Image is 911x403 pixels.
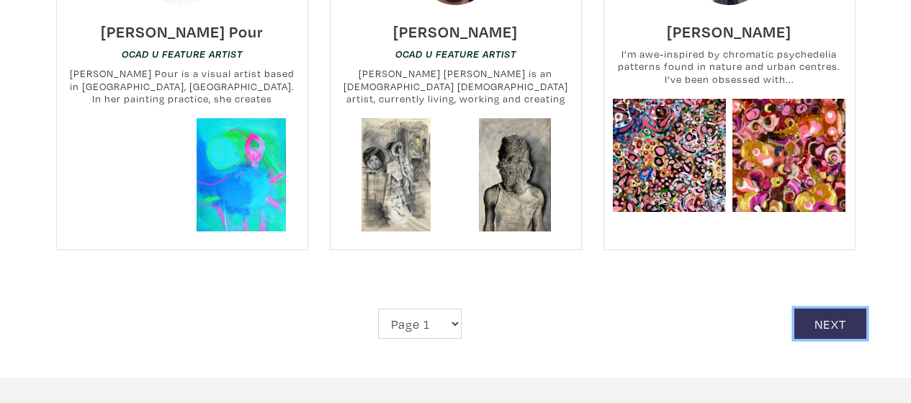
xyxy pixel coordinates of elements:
a: [PERSON_NAME] [667,18,791,35]
h6: [PERSON_NAME] [393,22,518,41]
em: OCAD U Feature Artist [395,48,516,60]
small: [PERSON_NAME] Pour is a visual artist based in [GEOGRAPHIC_DATA], [GEOGRAPHIC_DATA]. In her paint... [57,67,308,105]
small: [PERSON_NAME] [PERSON_NAME] is an [DEMOGRAPHIC_DATA] [DEMOGRAPHIC_DATA] artist, currently living,... [331,67,581,105]
a: OCAD U Feature Artist [395,47,516,61]
small: I'm awe-inspired by chromatic psychedelia patterns found in nature and urban centres. I've been o... [604,48,855,86]
a: Next [794,309,866,340]
a: OCAD U Feature Artist [122,47,243,61]
a: [PERSON_NAME] Pour [101,18,264,35]
a: [PERSON_NAME] [393,18,518,35]
em: OCAD U Feature Artist [122,48,243,60]
h6: [PERSON_NAME] Pour [101,22,264,41]
h6: [PERSON_NAME] [667,22,791,41]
